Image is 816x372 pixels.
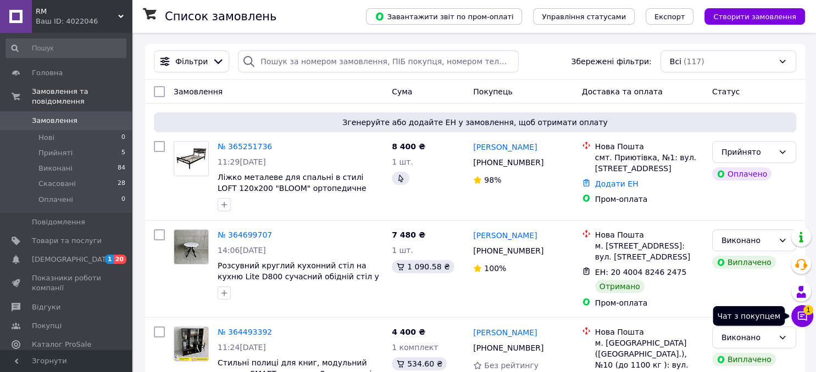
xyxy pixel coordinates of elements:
div: Прийнято [721,146,774,158]
div: Виплачено [712,256,776,269]
div: Пром-оплата [595,297,703,308]
div: [PHONE_NUMBER] [471,155,546,170]
span: 1 шт. [392,246,413,255]
a: Фото товару [174,141,209,176]
a: № 364699707 [218,230,272,239]
div: Оплачено [712,167,771,181]
div: Нова Пошта [595,326,703,337]
span: Доставка та оплата [582,87,663,96]
span: Збережені фільтри: [571,56,651,67]
div: Виплачено [712,353,776,366]
span: 8 400 ₴ [392,142,425,151]
div: Виконано [721,234,774,246]
span: 0 [121,195,125,205]
a: № 365251736 [218,142,272,151]
span: 0 [121,133,125,143]
a: Додати ЕН [595,179,639,188]
input: Пошук [5,38,126,58]
button: Створити замовлення [704,8,805,25]
a: № 364493392 [218,328,272,336]
span: 7 480 ₴ [392,230,425,239]
span: Нові [38,133,54,143]
span: 1 шт. [392,157,413,166]
span: 11:24[DATE] [218,343,266,352]
span: Виконані [38,164,73,173]
span: Замовлення [174,87,223,96]
span: 28 [118,179,125,189]
img: Фото товару [174,142,208,176]
span: Замовлення та повідомлення [32,87,132,106]
span: Покупець [473,87,512,96]
span: Повідомлення [32,217,85,227]
a: Створити замовлення [693,12,805,20]
span: Cума [392,87,412,96]
div: Пром-оплата [595,194,703,205]
div: Нова Пошта [595,229,703,240]
div: Чат з покупцем [713,306,785,326]
span: Фільтри [175,56,208,67]
span: Скасовані [38,179,76,189]
span: [DEMOGRAPHIC_DATA] [32,255,113,264]
div: 534.60 ₴ [392,357,447,370]
div: м. [STREET_ADDRESS]: вул. [STREET_ADDRESS] [595,240,703,262]
button: Чат з покупцем1 [791,305,813,327]
a: Ліжко металеве для спальні в стилі LOFT 120х200 "BLOOM" ортопедичне полуторне залізне ліжко RMX [218,173,366,204]
span: 1 [803,305,813,315]
span: 11:29[DATE] [218,157,266,166]
span: (117) [684,57,704,66]
span: ЕН: 20 4004 8246 2475 [595,268,687,277]
span: 1 комплект [392,343,438,352]
span: Всі [670,56,681,67]
span: Показники роботи компанії [32,273,102,293]
div: [PHONE_NUMBER] [471,243,546,258]
span: Прийняті [38,148,73,158]
span: Покупці [32,321,62,331]
a: Фото товару [174,229,209,264]
span: 20 [114,255,126,264]
div: Отримано [595,280,645,293]
span: 84 [118,164,125,173]
div: Нова Пошта [595,141,703,152]
h1: Список замовлень [165,10,276,23]
span: Без рейтингу [484,361,539,370]
div: Виконано [721,331,774,343]
button: Управління статусами [533,8,635,25]
span: Оплачені [38,195,73,205]
span: 100% [484,264,506,273]
span: Завантажити звіт по пром-оплаті [375,12,513,21]
span: Статус [712,87,740,96]
span: Каталог ProSale [32,340,91,350]
span: 1 [105,255,114,264]
span: 98% [484,176,501,184]
button: Експорт [646,8,694,25]
a: [PERSON_NAME] [473,142,537,153]
span: Створити замовлення [713,13,796,21]
span: Відгуки [32,302,60,312]
span: Замовлення [32,116,77,126]
span: 5 [121,148,125,158]
div: 1 090.58 ₴ [392,260,454,273]
a: [PERSON_NAME] [473,230,537,241]
span: Головна [32,68,63,78]
div: [PHONE_NUMBER] [471,340,546,356]
div: Ваш ID: 4022046 [36,16,132,26]
span: 14:06[DATE] [218,246,266,255]
span: Експорт [654,13,685,21]
input: Пошук за номером замовлення, ПІБ покупця, номером телефону, Email, номером накладної [238,50,519,72]
span: 4 400 ₴ [392,328,425,336]
a: Фото товару [174,326,209,362]
div: смт. Приютівка, №1: вул. [STREET_ADDRESS] [595,152,703,174]
span: RM [36,7,118,16]
img: Фото товару [174,327,208,361]
span: Згенеруйте або додайте ЕН у замовлення, щоб отримати оплату [158,117,792,128]
span: Товари та послуги [32,236,102,246]
button: Завантажити звіт по пром-оплаті [366,8,522,25]
a: Розсувний круглий кухонний стіл на кухню Lite D800 сучасний обідній стіл у стилі Loft, для кухні RMX [218,261,379,292]
span: Управління статусами [542,13,626,21]
a: [PERSON_NAME] [473,327,537,338]
img: Фото товару [174,230,208,264]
